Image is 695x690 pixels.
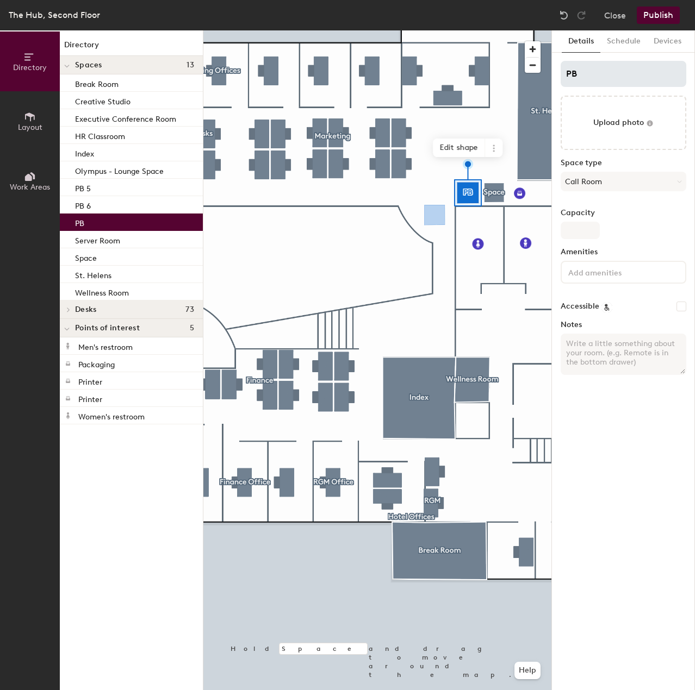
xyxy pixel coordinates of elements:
[647,30,688,53] button: Devices
[13,63,47,72] span: Directory
[566,265,664,278] input: Add amenities
[600,30,647,53] button: Schedule
[561,159,686,167] label: Space type
[75,216,84,228] p: PB
[75,250,97,263] p: Space
[559,10,569,21] img: Undo
[562,30,600,53] button: Details
[514,662,541,679] button: Help
[433,139,485,157] span: Edit shape
[75,111,176,124] p: Executive Conference Room
[187,61,194,70] span: 13
[75,305,96,314] span: Desks
[561,248,686,256] label: Amenities
[185,305,194,314] span: 73
[10,183,50,192] span: Work Areas
[75,181,91,193] p: PB 5
[75,198,91,211] p: PB 6
[561,302,599,311] label: Accessible
[561,321,686,329] label: Notes
[75,61,102,70] span: Spaces
[75,94,131,106] p: Creative Studio
[561,209,686,217] label: Capacity
[190,324,194,333] span: 5
[75,129,125,141] p: HR Classroom
[75,285,129,298] p: Wellness Room
[75,268,111,280] p: St. Helens
[9,8,100,22] div: The Hub, Second Floor
[78,340,133,352] p: Men's restroom
[75,146,94,159] p: Index
[78,409,145,422] p: Women's restroom
[75,324,140,333] span: Points of interest
[75,233,120,246] p: Server Room
[18,123,42,132] span: Layout
[604,7,626,24] button: Close
[576,10,587,21] img: Redo
[78,357,115,369] p: Packaging
[78,374,102,387] p: Printer
[637,7,680,24] button: Publish
[561,172,686,191] button: Call Room
[561,96,686,150] button: Upload photo
[60,39,203,56] h1: Directory
[75,164,164,176] p: Olympus - Lounge Space
[78,392,102,404] p: Printer
[75,77,119,89] p: Break Room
